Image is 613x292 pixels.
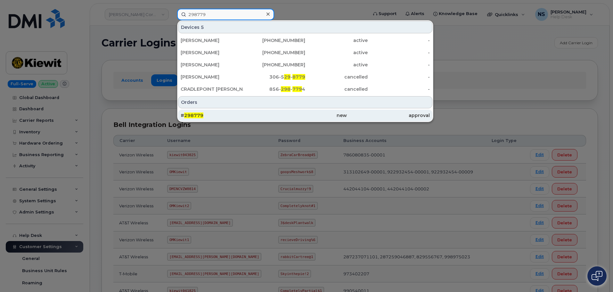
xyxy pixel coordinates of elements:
[178,110,432,121] a: #298779newapproval
[243,62,306,68] div: [PHONE_NUMBER]
[305,86,368,92] div: cancelled
[178,35,432,46] a: [PERSON_NAME][PHONE_NUMBER]active-
[368,62,430,68] div: -
[292,86,302,92] span: 779
[305,62,368,68] div: active
[243,37,306,44] div: [PHONE_NUMBER]
[243,74,306,80] div: 306-5 -
[178,71,432,83] a: [PERSON_NAME]306-529-8779cancelled-
[347,112,430,119] div: approval
[201,24,204,30] span: 5
[284,74,290,80] span: 29
[368,49,430,56] div: -
[184,113,203,118] span: 298779
[181,37,243,44] div: [PERSON_NAME]
[368,74,430,80] div: -
[181,86,243,92] div: CRADLEPOINT [PERSON_NAME]
[181,49,243,56] div: [PERSON_NAME]
[178,21,432,33] div: Devices
[181,62,243,68] div: [PERSON_NAME]
[178,96,432,108] div: Orders
[243,49,306,56] div: [PHONE_NUMBER]
[292,74,305,80] span: 8779
[264,112,347,119] div: new
[305,37,368,44] div: active
[305,49,368,56] div: active
[281,86,290,92] span: 298
[243,86,306,92] div: 856- - 4
[592,271,602,281] img: Open chat
[178,59,432,71] a: [PERSON_NAME][PHONE_NUMBER]active-
[181,112,264,119] div: #
[178,83,432,95] a: CRADLEPOINT [PERSON_NAME]856-298-7794cancelled-
[181,74,243,80] div: [PERSON_NAME]
[368,86,430,92] div: -
[178,47,432,58] a: [PERSON_NAME][PHONE_NUMBER]active-
[305,74,368,80] div: cancelled
[368,37,430,44] div: -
